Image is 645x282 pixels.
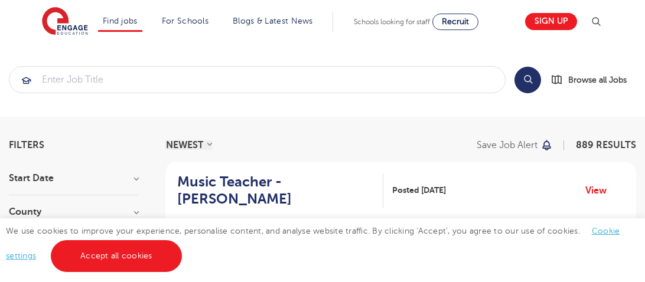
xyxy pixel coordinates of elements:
a: Accept all cookies [51,240,182,272]
a: Browse all Jobs [550,73,636,87]
a: For Schools [162,17,209,25]
span: We use cookies to improve your experience, personalise content, and analyse website traffic. By c... [6,227,620,260]
a: Recruit [432,14,478,30]
img: Engage Education [42,7,88,37]
a: Blogs & Latest News [233,17,313,25]
h3: County [9,207,139,217]
h2: Music Teacher - [PERSON_NAME] [177,173,374,208]
h3: Start Date [9,173,139,183]
span: Recruit [442,17,469,26]
span: Filters [9,140,44,150]
span: Browse all Jobs [568,73,627,87]
span: Posted [DATE] [392,184,446,196]
span: Schools looking for staff [354,18,430,26]
a: View [585,183,615,198]
a: Find jobs [103,17,138,25]
a: Sign up [525,13,577,30]
span: 889 RESULTS [576,140,636,150]
button: Search [514,67,541,93]
p: Save job alert [477,140,537,150]
button: Save job alert [477,140,553,150]
div: Submit [9,66,506,93]
input: Submit [9,67,505,93]
a: Music Teacher - [PERSON_NAME] [177,173,383,208]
